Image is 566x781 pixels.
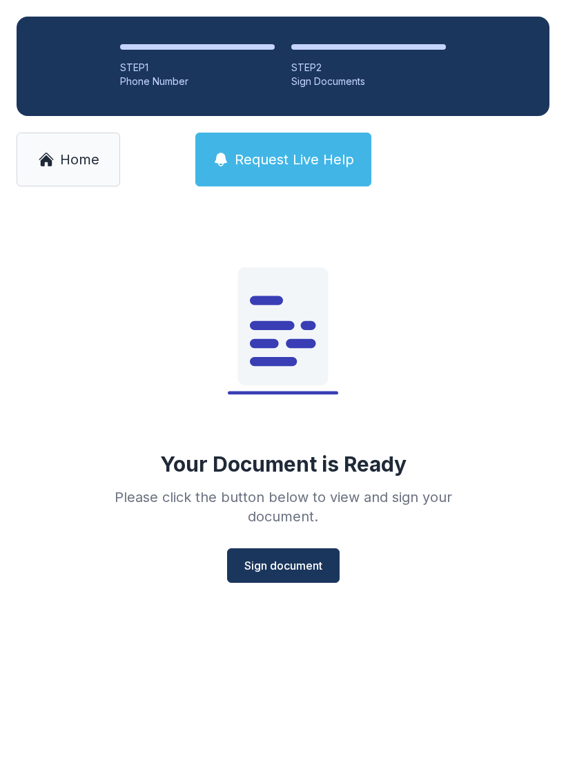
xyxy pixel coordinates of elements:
[291,75,446,88] div: Sign Documents
[291,61,446,75] div: STEP 2
[120,61,275,75] div: STEP 1
[235,150,354,169] span: Request Live Help
[120,75,275,88] div: Phone Number
[60,150,99,169] span: Home
[160,452,407,476] div: Your Document is Ready
[244,557,322,574] span: Sign document
[84,488,482,526] div: Please click the button below to view and sign your document.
